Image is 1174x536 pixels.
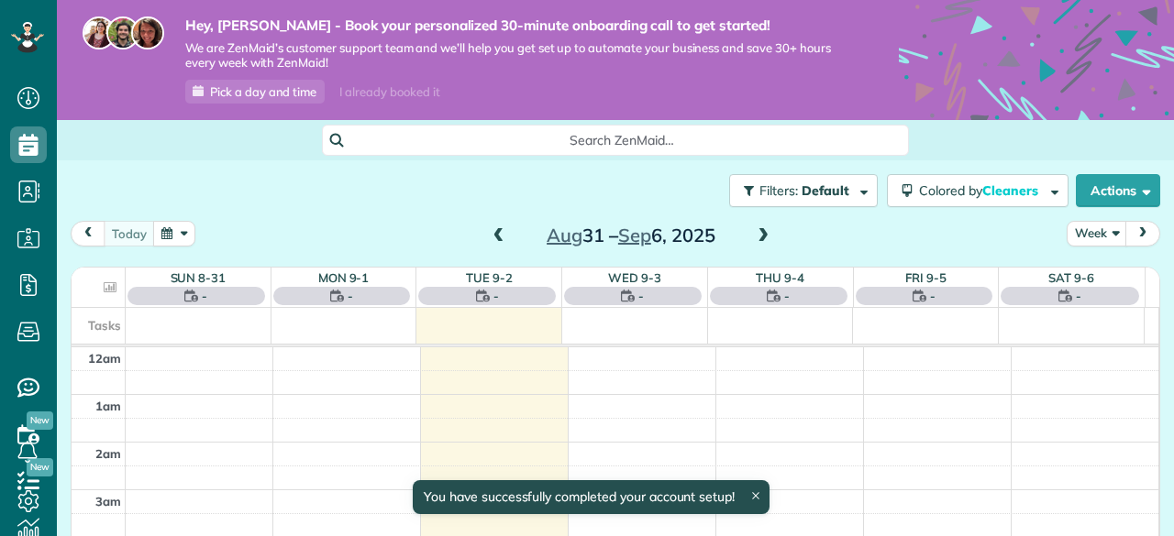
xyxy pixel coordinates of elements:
[95,494,121,509] span: 3am
[466,270,513,285] a: Tue 9-2
[318,270,370,285] a: Mon 9-1
[905,270,947,285] a: Fri 9-5
[784,287,790,305] span: -
[982,182,1041,199] span: Cleaners
[185,40,844,71] span: We are ZenMaid’s customer support team and we’ll help you get set up to automate your business an...
[95,399,121,413] span: 1am
[1076,287,1081,305] span: -
[88,318,121,333] span: Tasks
[202,287,207,305] span: -
[1067,221,1127,246] button: Week
[720,174,878,207] a: Filters: Default
[185,16,844,35] strong: Hey, [PERSON_NAME] - Book your personalized 30-minute onboarding call to get started!
[729,174,878,207] button: Filters: Default
[88,351,121,366] span: 12am
[802,182,850,199] span: Default
[919,182,1045,199] span: Colored by
[131,16,164,49] img: michelle-19f622bdf1676172e81f8f8fba1fb50e276960ebfe0243fe18214015130c80e4.jpg
[887,174,1069,207] button: Colored byCleaners
[95,446,121,461] span: 2am
[83,16,116,49] img: maria-72a9807cf96188c08ef61303f053569d2e2a8a1cde33d635c8a3ac13582a053d.jpg
[27,411,53,430] span: New
[1076,174,1160,207] button: Actions
[493,287,499,305] span: -
[413,480,770,514] div: You have successfully completed your account setup!
[328,81,450,104] div: I already booked it
[1048,270,1094,285] a: Sat 9-6
[106,16,139,49] img: jorge-587dff0eeaa6aab1f244e6dc62b8924c3b6ad411094392a53c71c6c4a576187d.jpg
[547,224,582,246] span: Aug
[210,84,316,99] span: Pick a day and time
[930,287,936,305] span: -
[756,270,804,285] a: Thu 9-4
[608,270,661,285] a: Wed 9-3
[185,80,325,104] a: Pick a day and time
[1125,221,1160,246] button: next
[171,270,227,285] a: Sun 8-31
[348,287,353,305] span: -
[104,221,155,246] button: today
[71,221,105,246] button: prev
[618,224,651,246] span: Sep
[516,225,746,246] h2: 31 – 6, 2025
[759,182,798,199] span: Filters:
[638,287,644,305] span: -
